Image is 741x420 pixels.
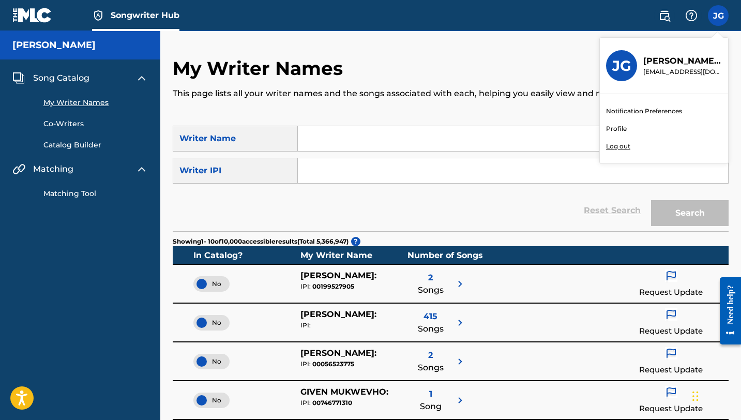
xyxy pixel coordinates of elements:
div: 00199527905 [300,282,407,291]
div: Number of Songs [407,249,466,262]
span: IPI: [300,282,311,290]
span: JG [713,10,724,22]
img: MLC Logo [12,8,52,23]
span: Songs [418,284,444,296]
img: expand [135,163,148,175]
img: Song Catalog [12,72,25,84]
span: [PERSON_NAME] : [300,348,376,358]
p: jarredgarneau@gmail.com [643,67,722,77]
form: Search Form [173,126,729,231]
p: Request Update [639,287,703,298]
img: right chevron icon [454,278,466,290]
a: Song CatalogSong Catalog [12,72,89,84]
iframe: Chat Widget [689,370,741,420]
img: flag icon [665,386,677,399]
span: Matching [33,163,73,175]
p: Request Update [639,403,703,415]
img: help [685,9,698,22]
span: IPI: [300,321,311,329]
h3: JG [612,57,631,75]
span: 1 [429,388,432,400]
span: Songs [418,323,444,335]
span: IPI: [300,360,311,368]
p: Log out [606,142,630,151]
a: Co-Writers [43,118,148,129]
img: Top Rightsholder [92,9,104,22]
div: User Menu [708,5,729,26]
p: Request Update [639,325,703,337]
span: No [202,318,221,327]
span: 2 [428,272,433,284]
span: [PERSON_NAME] : [300,271,376,280]
img: right chevron icon [454,394,466,407]
span: Songs [418,362,444,374]
span: No [202,396,221,405]
p: This page lists all your writer names and the songs associated with each, helping you easily view... [173,87,729,100]
div: In Catalog? [193,249,300,262]
span: No [202,279,221,289]
p: Request Update [639,364,703,376]
h5: Jarred Garneau [12,39,96,51]
span: GIVEN MUKWEVHO : [300,387,388,397]
img: right chevron icon [454,355,466,368]
img: flag icon [665,347,677,361]
img: right chevron icon [454,317,466,329]
img: expand [135,72,148,84]
a: My Writer Names [43,97,148,108]
span: Songwriter Hub [111,9,179,21]
img: search [658,9,671,22]
span: IPI: [300,399,311,407]
a: Public Search [654,5,675,26]
img: Matching [12,163,25,175]
iframe: Resource Center [712,269,741,352]
div: 00746771310 [300,398,407,408]
span: ? [351,237,360,246]
p: Jarred Garneau [643,55,722,67]
a: Matching Tool [43,188,148,199]
a: Catalog Builder [43,140,148,151]
span: 415 [424,310,437,323]
img: flag icon [665,269,677,283]
span: [PERSON_NAME] : [300,309,376,319]
div: Drag [692,381,699,412]
span: No [202,357,221,366]
div: Help [681,5,702,26]
div: My Writer Name [300,249,407,262]
h2: My Writer Names [173,57,348,80]
div: 00056523775 [300,359,407,369]
span: 2 [428,349,433,362]
span: Song Catalog [33,72,89,84]
span: Song [420,400,442,413]
p: Showing 1 - 10 of 10,000 accessible results (Total 5,366,947 ) [173,237,349,246]
a: Notification Preferences [606,107,682,116]
img: flag icon [665,308,677,322]
a: Profile [606,124,627,133]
